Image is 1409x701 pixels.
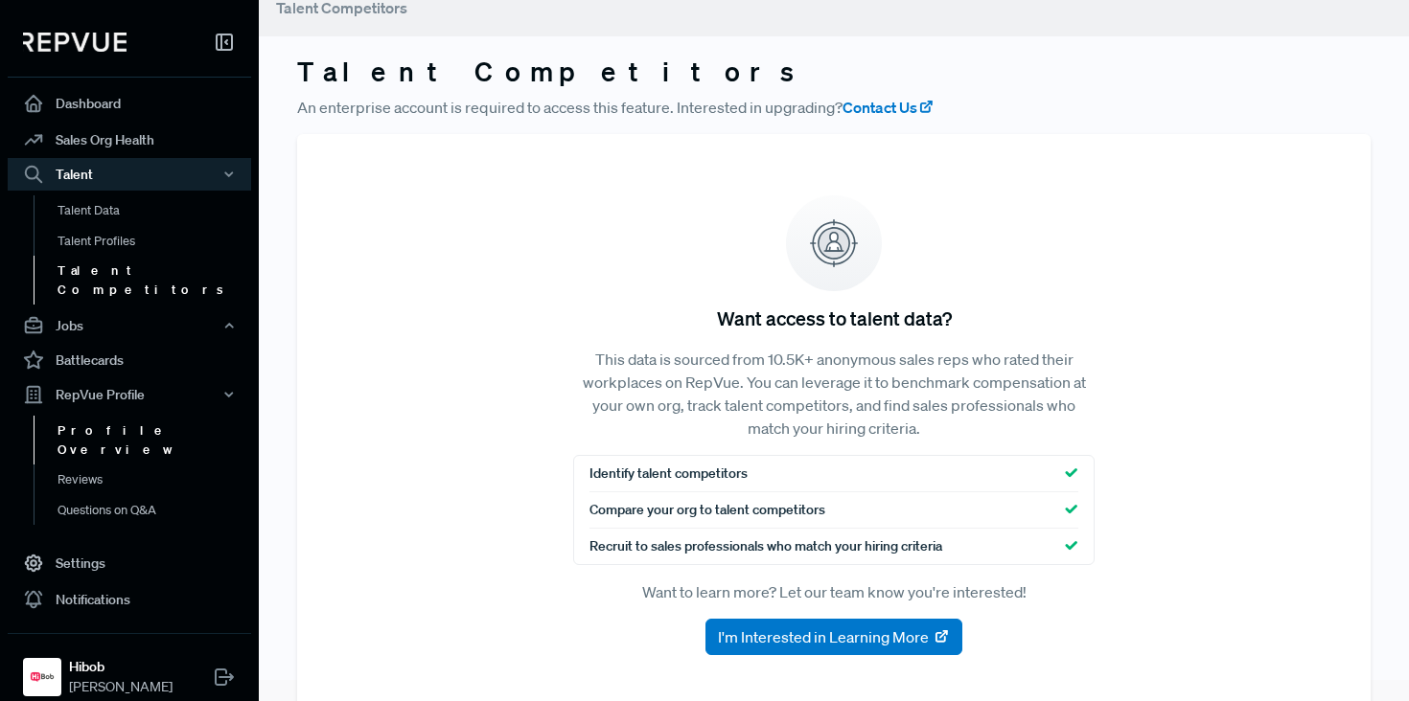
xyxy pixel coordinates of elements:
strong: Hibob [69,657,173,677]
a: Contact Us [843,96,935,119]
button: I'm Interested in Learning More [705,619,962,655]
span: I'm Interested in Learning More [718,625,929,648]
a: Talent Profiles [34,226,277,257]
h5: Want access to talent data? [717,306,952,329]
button: Jobs [8,309,251,342]
a: Profile Overview [34,416,277,464]
p: An enterprise account is required to access this feature. Interested in upgrading? [297,96,1371,119]
a: Talent Data [34,195,277,226]
span: Identify talent competitors [589,464,748,484]
p: This data is sourced from 10.5K+ anonymous sales reps who rated their workplaces on RepVue. You c... [573,348,1095,440]
span: Compare your org to talent competitors [589,500,825,520]
a: Talent Competitors [34,256,277,305]
button: Talent [8,158,251,191]
button: RepVue Profile [8,378,251,411]
a: Reviews [34,464,277,495]
span: [PERSON_NAME] [69,677,173,697]
a: Settings [8,545,251,581]
p: Want to learn more? Let our team know you're interested! [573,580,1095,603]
img: RepVue [23,33,127,52]
a: Notifications [8,581,251,618]
a: Sales Org Health [8,122,251,158]
span: Recruit to sales professionals who match your hiring criteria [589,536,942,556]
a: Dashboard [8,85,251,122]
img: Hibob [27,662,58,692]
a: Questions on Q&A [34,495,277,526]
a: Battlecards [8,342,251,378]
h3: Talent Competitors [297,56,1371,88]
